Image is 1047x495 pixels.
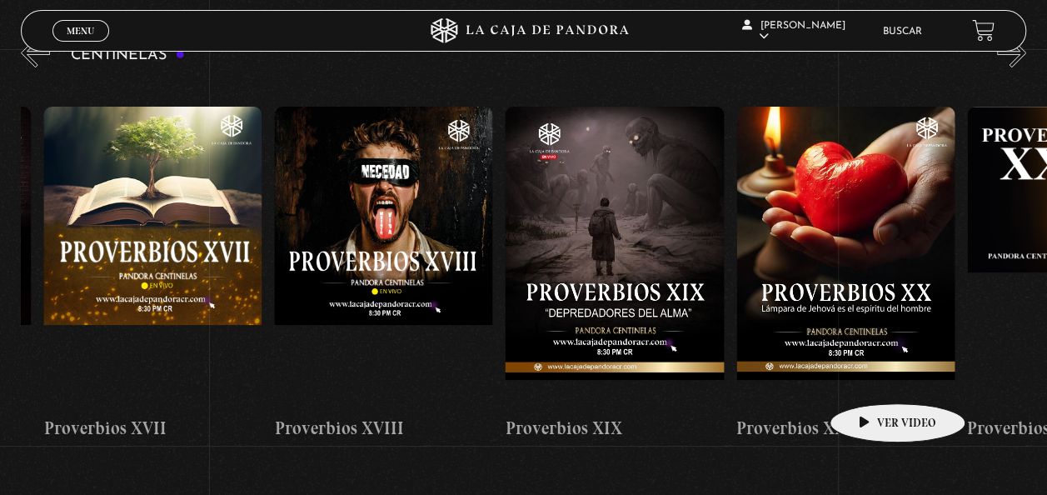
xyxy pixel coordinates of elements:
a: Proverbios XIX [505,80,723,467]
span: [PERSON_NAME] [741,21,845,42]
h4: Proverbios XVII [43,415,262,442]
a: Proverbios XVIII [274,80,492,467]
a: Proverbios XVII [43,80,262,467]
a: View your shopping cart [972,19,995,42]
h4: Proverbios XX [736,415,955,442]
h4: Proverbios XVIII [274,415,492,442]
h4: Proverbios XIX [505,415,723,442]
h3: Centinelas [71,47,185,63]
button: Next [997,38,1026,67]
a: Proverbios XX [736,80,955,467]
span: Menu [67,26,94,36]
a: Buscar [883,27,922,37]
button: Previous [21,38,50,67]
span: Cerrar [62,40,101,52]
